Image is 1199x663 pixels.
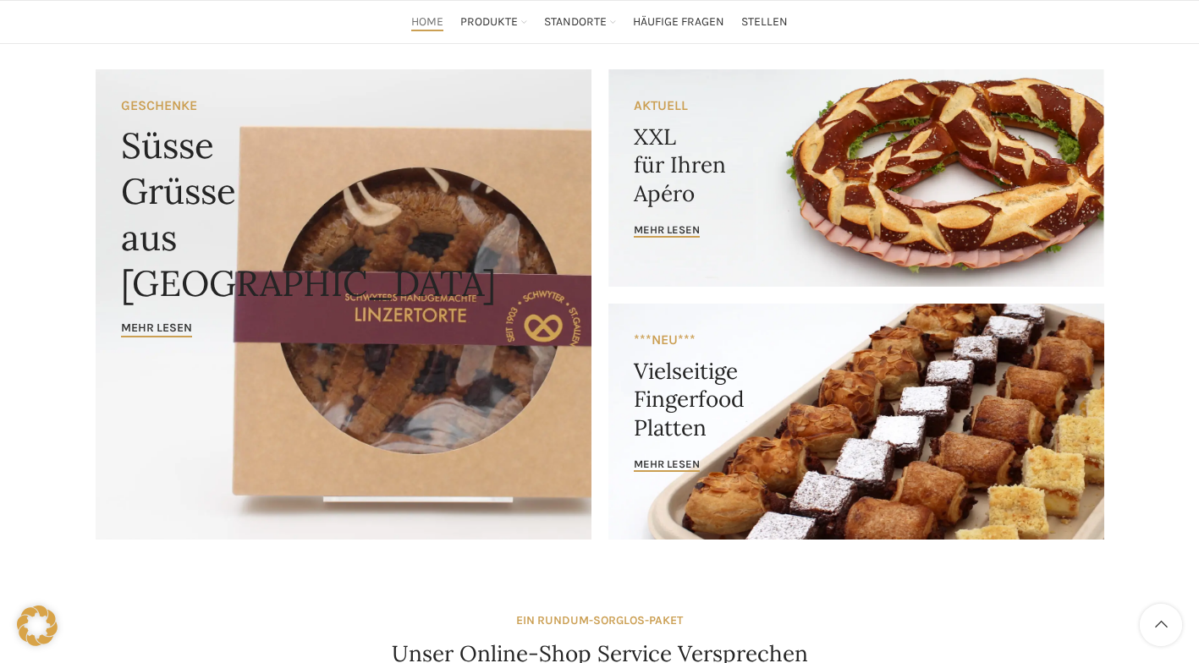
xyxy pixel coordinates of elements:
[411,5,443,39] a: Home
[1140,604,1182,646] a: Scroll to top button
[741,5,788,39] a: Stellen
[741,14,788,30] span: Stellen
[633,5,724,39] a: Häufige Fragen
[96,69,591,540] a: Banner link
[460,14,518,30] span: Produkte
[608,69,1104,287] a: Banner link
[460,5,527,39] a: Produkte
[411,14,443,30] span: Home
[544,14,607,30] span: Standorte
[87,5,1113,39] div: Main navigation
[516,613,683,627] strong: EIN RUNDUM-SORGLOS-PAKET
[633,14,724,30] span: Häufige Fragen
[544,5,616,39] a: Standorte
[608,304,1104,540] a: Banner link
